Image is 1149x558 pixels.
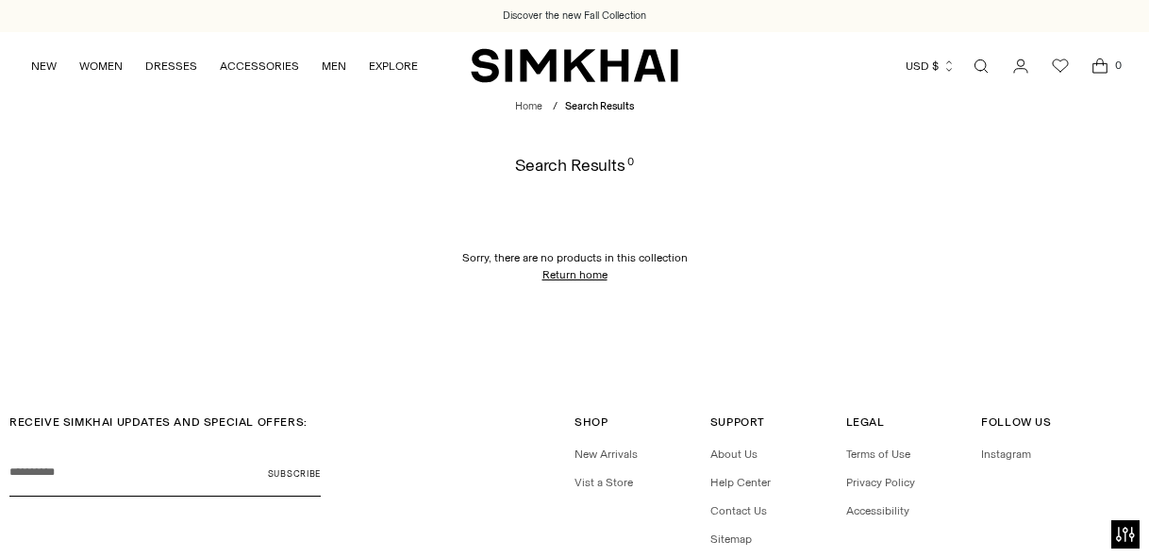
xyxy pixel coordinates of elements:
a: ACCESSORIES [220,45,299,87]
a: SIMKHAI [471,47,678,84]
a: About Us [710,448,758,461]
a: Terms of Use [846,448,910,461]
a: WOMEN [79,45,123,87]
a: Help Center [710,476,771,489]
a: Instagram [981,448,1031,461]
a: Return home [542,266,608,283]
a: New Arrivals [574,448,638,461]
button: Subscribe [268,449,321,497]
span: 0 [1109,57,1126,74]
a: Contact Us [710,504,767,517]
a: NEW [31,45,57,87]
a: Accessibility [846,504,909,517]
a: MEN [322,45,346,87]
span: Support [710,415,765,429]
nav: breadcrumbs [515,99,634,115]
div: 0 [627,157,634,174]
button: USD $ [906,45,956,87]
a: DRESSES [145,45,197,87]
a: Open cart modal [1081,47,1119,85]
a: Sitemap [710,533,752,546]
a: Vist a Store [574,476,633,489]
span: Follow Us [981,415,1051,429]
span: Shop [574,415,608,429]
span: Search Results [565,100,634,112]
a: Home [515,100,542,112]
div: / [553,99,558,115]
span: Legal [846,415,885,429]
a: EXPLORE [369,45,418,87]
a: Wishlist [1041,47,1079,85]
p: Sorry, there are no products in this collection [462,249,688,266]
span: RECEIVE SIMKHAI UPDATES AND SPECIAL OFFERS: [9,415,308,429]
h1: Search Results [515,157,634,174]
a: Privacy Policy [846,476,915,489]
a: Go to the account page [1002,47,1040,85]
a: Open search modal [962,47,1000,85]
a: Discover the new Fall Collection [503,8,646,24]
